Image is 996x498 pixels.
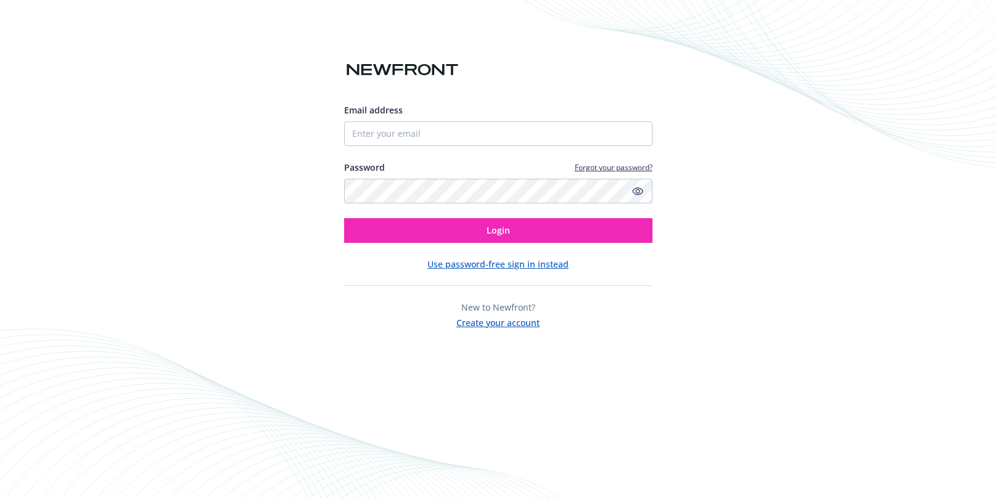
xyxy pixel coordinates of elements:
button: Use password-free sign in instead [427,258,569,271]
input: Enter your email [344,121,652,146]
label: Password [344,161,385,174]
span: New to Newfront? [461,301,535,313]
button: Create your account [456,314,540,329]
a: Forgot your password? [575,162,652,173]
span: Email address [344,104,403,116]
img: Newfront logo [344,59,461,81]
a: Show password [630,184,645,198]
input: Enter your password [344,179,652,203]
button: Login [344,218,652,243]
span: Login [487,224,510,236]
